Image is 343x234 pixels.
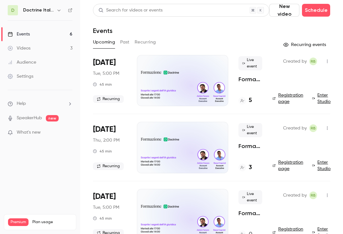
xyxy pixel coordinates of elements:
[120,37,130,47] button: Past
[93,70,119,77] span: Tue, 5:00 PM
[238,209,262,217] a: Formazione su Doctrine
[311,58,316,65] span: RB
[269,4,299,17] button: New video
[8,31,30,37] div: Events
[280,40,330,50] button: Recurring events
[238,56,262,70] span: Live event
[8,218,29,226] span: Premium
[309,58,317,65] span: Romain Ballereau
[311,191,316,199] span: RB
[135,37,156,47] button: Recurring
[309,124,317,132] span: Romain Ballereau
[272,92,305,105] a: Registration page
[93,122,127,173] div: Sep 25 Thu, 2:00 PM (Europe/Paris)
[93,204,119,211] span: Tue, 5:00 PM
[238,163,252,172] a: 3
[302,4,330,17] button: Schedule
[249,96,252,105] h4: 5
[238,142,262,150] a: Formazione su Doctrine
[65,130,72,136] iframe: Noticeable Trigger
[311,124,316,132] span: RB
[93,124,116,135] span: [DATE]
[93,216,112,221] div: 45 min
[238,190,262,204] span: Live event
[93,58,116,68] span: [DATE]
[93,27,113,35] h1: Events
[238,96,252,105] a: 5
[98,7,163,14] div: Search for videos or events
[8,100,72,107] li: help-dropdown-opener
[238,123,262,137] span: Live event
[8,59,36,66] div: Audience
[93,95,124,103] span: Recurring
[249,163,252,172] h4: 3
[93,82,112,87] div: 45 min
[283,58,307,65] span: Created by
[23,7,54,13] h6: Doctrine Italia Formation Avocat
[93,162,124,170] span: Recurring
[8,45,30,51] div: Videos
[17,129,41,136] span: What's new
[283,191,307,199] span: Created by
[46,115,59,121] span: new
[93,149,112,154] div: 45 min
[17,100,26,107] span: Help
[11,7,14,14] span: D
[283,124,307,132] span: Created by
[93,37,115,47] button: Upcoming
[272,159,305,172] a: Registration page
[93,137,120,144] span: Thu, 2:00 PM
[312,159,332,172] a: Enter Studio
[17,115,42,121] a: SpeakerHub
[8,73,33,80] div: Settings
[312,92,332,105] a: Enter Studio
[93,55,127,106] div: Sep 23 Tue, 5:00 PM (Europe/Paris)
[238,75,262,83] a: Formazione su Doctrine
[32,220,72,225] span: Plan usage
[309,191,317,199] span: Romain Ballereau
[93,191,116,202] span: [DATE]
